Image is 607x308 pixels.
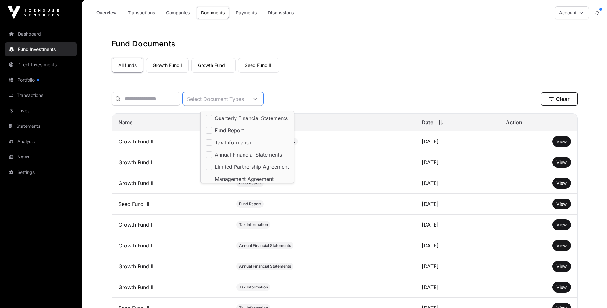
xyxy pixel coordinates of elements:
td: [DATE] [415,235,499,256]
span: Annual Financial Statements [239,243,291,248]
span: Tax Information [239,222,268,227]
td: Growth Fund I [112,215,230,235]
span: Fund Report [239,181,261,186]
span: Date [422,118,433,126]
td: Seed Fund III [112,194,230,215]
a: All funds [112,58,143,73]
td: [DATE] [415,152,499,173]
button: View [552,219,571,230]
td: [DATE] [415,173,499,194]
button: View [552,136,571,147]
a: View [556,201,567,207]
a: Documents [197,7,229,19]
iframe: Chat Widget [575,277,607,308]
a: Analysis [5,134,77,149]
span: Fund Report [215,128,244,133]
a: Direct Investments [5,58,77,72]
a: Overview [92,7,121,19]
h1: Fund Documents [112,39,578,49]
img: Icehouse Ventures Logo [8,6,59,19]
li: Management Agreement [202,173,293,185]
li: Fund Report [202,125,293,136]
a: Portfolio [5,73,77,87]
a: Transactions [124,7,159,19]
span: View [556,243,567,248]
span: View [556,139,567,144]
button: View [552,199,571,209]
a: View [556,159,567,166]
a: Seed Fund III [238,58,279,73]
a: View [556,138,567,145]
a: View [556,242,567,249]
a: View [556,284,567,290]
ul: Option List [201,111,294,235]
a: Settings [5,165,77,179]
td: Growth Fund I [112,235,230,256]
td: Growth Fund I [112,152,230,173]
button: View [552,261,571,272]
a: View [556,180,567,186]
a: Discussions [264,7,298,19]
button: View [552,178,571,189]
button: View [552,157,571,168]
span: Management Agreement [215,176,274,182]
a: Transactions [5,88,77,102]
div: Select Document Types [183,92,248,105]
a: News [5,150,77,164]
td: [DATE] [415,215,499,235]
span: Quarterly Financial Statements [215,116,288,121]
li: Tax Information [202,137,293,148]
a: Payments [232,7,261,19]
button: Clear [541,92,578,106]
span: View [556,201,567,207]
span: Fund Report [239,201,261,207]
a: View [556,222,567,228]
button: View [552,282,571,293]
a: Fund Investments [5,42,77,56]
td: Growth Fund II [112,256,230,277]
a: View [556,263,567,270]
span: Name [118,118,132,126]
span: Annual Financial Statements [239,264,291,269]
a: Invest [5,104,77,118]
td: Growth Fund II [112,277,230,298]
a: Growth Fund II [191,58,236,73]
a: Companies [162,7,194,19]
a: Statements [5,119,77,133]
a: Dashboard [5,27,77,41]
button: Account [555,6,589,19]
span: Limited Partnership Agreement [215,164,289,169]
a: Growth Fund I [146,58,189,73]
button: View [552,240,571,251]
li: Limited Partnership Agreement [202,161,293,173]
span: Tax Information [239,285,268,290]
td: [DATE] [415,194,499,215]
span: View [556,222,567,227]
td: [DATE] [415,277,499,298]
li: Quarterly Financial Statements [202,112,293,124]
li: Annual Financial Statements [202,149,293,160]
span: Tax Information [215,140,252,145]
td: Growth Fund II [112,173,230,194]
span: Action [506,118,522,126]
td: [DATE] [415,256,499,277]
td: [DATE] [415,131,499,152]
span: Annual Financial Statements [215,152,282,157]
td: Growth Fund II [112,131,230,152]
